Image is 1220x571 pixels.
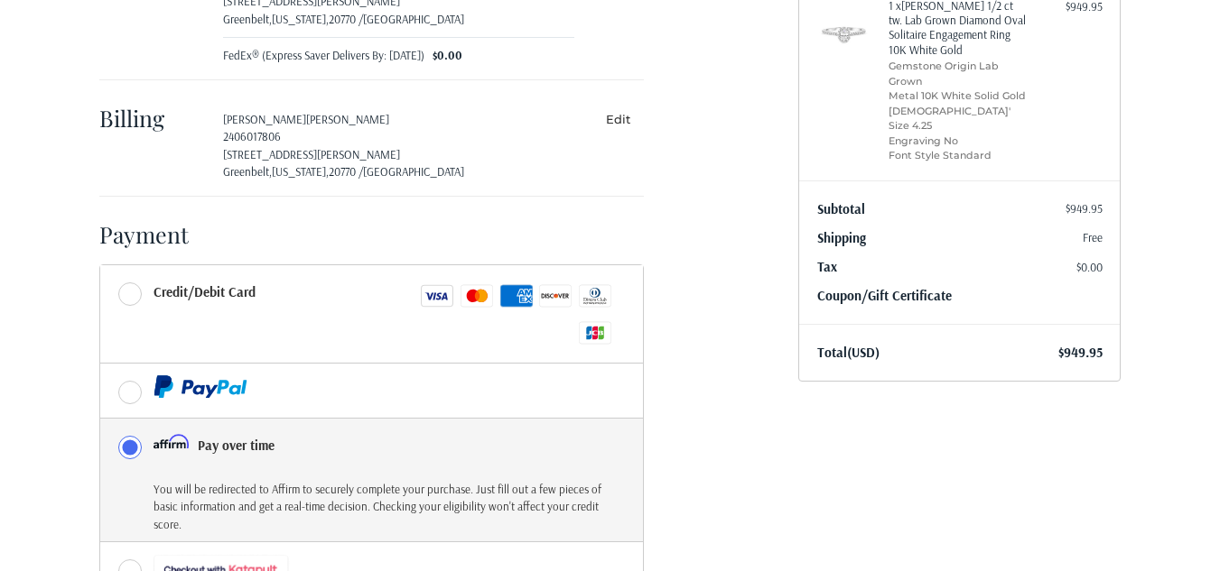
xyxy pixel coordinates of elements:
li: Engraving No [889,134,1027,149]
li: Gemstone Origin Lab Grown [889,59,1027,88]
span: Free [1083,230,1103,244]
span: [PERSON_NAME] [306,112,389,126]
span: 2406017806 [223,129,281,143]
span: [GEOGRAPHIC_DATA] [363,164,464,179]
img: PayPal icon [154,375,247,398]
span: Tax [817,258,837,275]
li: Metal 10K White Solid Gold [889,88,1027,104]
h2: Payment [99,220,205,248]
span: [PERSON_NAME] [223,112,306,126]
span: 20770 / [329,12,363,26]
li: [DEMOGRAPHIC_DATA]' Size 4.25 [889,104,1027,134]
span: [US_STATE], [272,164,329,179]
span: $0.00 [1076,260,1103,274]
span: [STREET_ADDRESS][PERSON_NAME] [223,147,400,161]
span: $0.00 [424,47,463,65]
span: $949.95 [1066,201,1103,216]
div: You will be redirected to Affirm to securely complete your purchase. Just fill out a few pieces o... [154,473,617,541]
span: Total (USD) [817,344,880,361]
div: Credit/Debit Card [154,277,256,307]
span: Shipping [817,229,866,246]
li: Font Style Standard [889,148,1027,163]
span: [US_STATE], [272,12,329,26]
span: 20770 / [329,164,363,179]
span: $949.95 [1058,344,1103,361]
div: Pay over time [198,430,275,460]
h2: Billing [99,104,205,132]
span: Greenbelt, [223,12,272,26]
button: Edit [591,106,644,133]
span: FedEx® (Express Saver Delivers By: [DATE]) [223,47,424,65]
span: Greenbelt, [223,164,272,179]
a: Coupon/Gift Certificate [817,287,952,304]
span: [GEOGRAPHIC_DATA] [363,12,464,26]
img: Affirm icon [154,434,190,456]
span: Subtotal [817,200,865,217]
